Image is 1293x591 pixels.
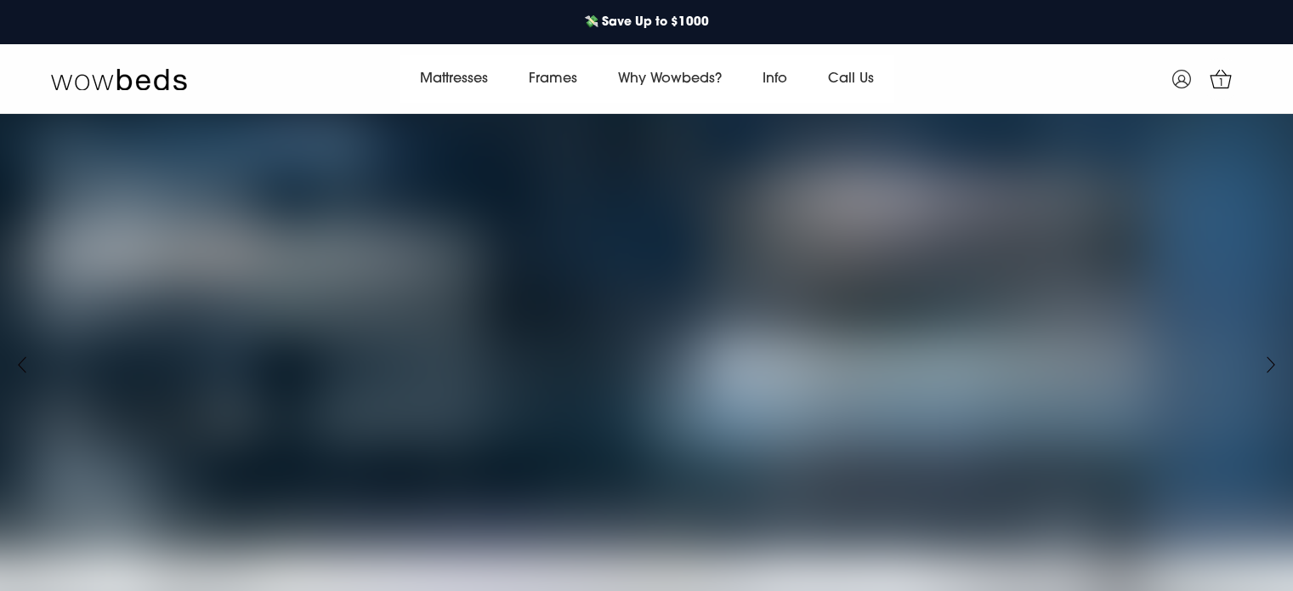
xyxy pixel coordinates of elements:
[808,55,894,103] a: Call Us
[598,55,742,103] a: Why Wowbeds?
[742,55,808,103] a: Info
[400,55,508,103] a: Mattresses
[576,5,717,40] a: 💸 Save Up to $1000
[1199,58,1242,100] a: 1
[1213,75,1230,92] span: 1
[508,55,598,103] a: Frames
[51,67,187,91] img: Wow Beds Logo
